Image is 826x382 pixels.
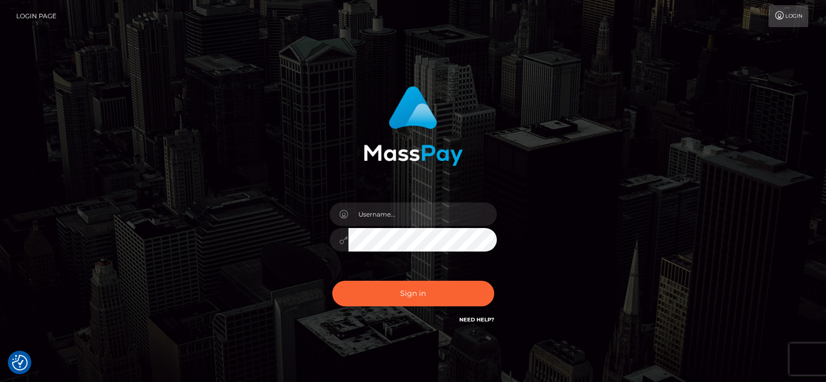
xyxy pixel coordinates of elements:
a: Login Page [16,5,56,27]
img: Revisit consent button [12,355,28,371]
button: Consent Preferences [12,355,28,371]
img: MassPay Login [364,86,463,166]
input: Username... [348,202,497,226]
a: Login [769,5,808,27]
button: Sign in [332,281,494,306]
a: Need Help? [459,316,494,323]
